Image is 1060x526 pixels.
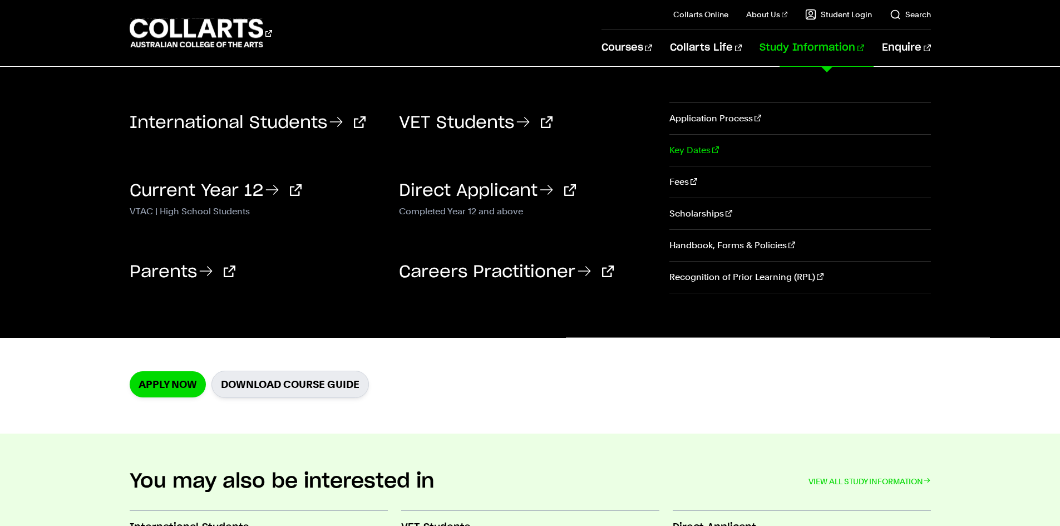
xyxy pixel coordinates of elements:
p: VTAC | High School Students [130,204,382,217]
a: VET Students [399,115,553,131]
a: International Students [130,115,366,131]
p: Completed Year 12 and above [399,204,652,217]
a: About Us [746,9,787,20]
a: Scholarships [669,198,930,229]
a: Parents [130,264,235,281]
a: Current Year 12 [130,183,302,199]
a: Handbook, Forms & Policies [669,230,930,261]
a: Enquire [882,30,930,66]
a: Courses [602,30,652,66]
a: Direct Applicant [399,183,576,199]
a: Download Course Guide [211,371,369,398]
a: Careers Practitioner [399,264,614,281]
a: VIEW ALL STUDY INFORMATION [808,474,931,489]
a: Collarts Life [670,30,742,66]
h2: You may also be interested in [130,469,435,494]
a: Collarts Online [673,9,728,20]
a: Search [890,9,931,20]
a: Fees [669,166,930,198]
a: Recognition of Prior Learning (RPL) [669,262,930,293]
a: Application Process [669,103,930,134]
a: Key Dates [669,135,930,166]
a: Study Information [760,30,864,66]
a: Apply Now [130,371,206,397]
div: Go to homepage [130,17,272,49]
a: Student Login [805,9,872,20]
